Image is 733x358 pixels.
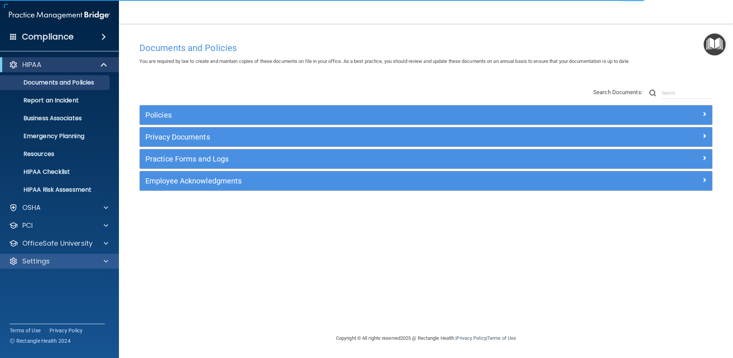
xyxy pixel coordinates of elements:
[5,150,106,158] p: Resources
[22,257,50,266] p: Settings
[649,90,656,96] img: ic-search.3b580494.png
[22,239,93,248] p: OfficeSafe University
[145,175,707,187] a: Employee Acknowledgments
[9,257,108,266] a: Settings
[22,203,41,212] p: OSHA
[145,153,707,165] a: Practice Forms and Logs
[290,326,562,350] div: Copyright © All rights reserved 2025 @ Rectangle Health | |
[9,60,108,69] a: HIPAA
[145,131,707,143] a: Privacy Documents
[9,221,108,230] a: PCI
[10,337,71,345] span: Ⓒ Rectangle Health 2024
[5,79,106,86] p: Documents and Policies
[604,305,724,335] iframe: Drift Widget Chat Controller
[5,115,106,122] p: Business Associates
[145,155,564,163] h5: Practice Forms and Logs
[487,335,516,341] a: Terms of Use
[49,327,83,334] a: Privacy Policy
[145,109,707,121] a: Policies
[662,87,713,99] input: Search
[145,177,564,185] h5: Employee Acknowledgments
[5,168,106,176] p: HIPAA Checklist
[593,89,643,96] span: Search Documents:
[139,43,713,53] h4: Documents and Policies
[145,133,564,141] h5: Privacy Documents
[22,32,74,42] h4: Compliance
[10,327,41,334] a: Terms of Use
[139,58,630,64] span: You are required by law to create and maintain copies of these documents on file in your office. ...
[22,221,33,230] p: PCI
[704,33,726,55] button: Open Resource Center
[22,60,41,69] p: HIPAA
[456,335,486,341] a: Privacy Policy
[9,239,108,248] a: OfficeSafe University
[5,132,106,140] p: Emergency Planning
[145,111,564,119] h5: Policies
[5,186,106,194] p: HIPAA Risk Assessment
[5,97,106,104] p: Report an Incident
[9,8,110,23] img: PMB logo
[9,203,108,212] a: OSHA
